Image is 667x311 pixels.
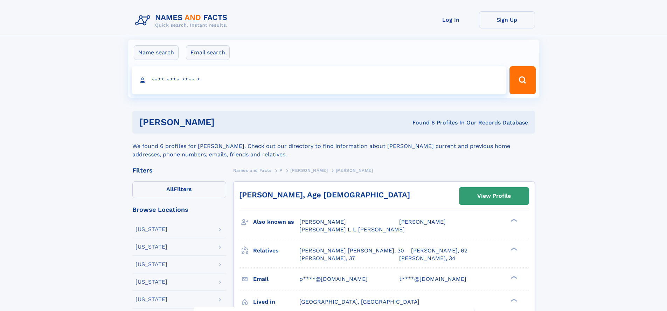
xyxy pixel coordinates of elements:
[290,168,328,173] span: [PERSON_NAME]
[299,226,405,233] span: [PERSON_NAME] L L [PERSON_NAME]
[299,255,355,262] a: [PERSON_NAME], 37
[136,279,167,285] div: [US_STATE]
[477,188,511,204] div: View Profile
[253,296,299,308] h3: Lived in
[253,273,299,285] h3: Email
[136,244,167,250] div: [US_STATE]
[336,168,373,173] span: [PERSON_NAME]
[290,166,328,175] a: [PERSON_NAME]
[279,166,283,175] a: P
[399,218,446,225] span: [PERSON_NAME]
[509,66,535,94] button: Search Button
[313,119,528,127] div: Found 6 Profiles In Our Records Database
[299,218,346,225] span: [PERSON_NAME]
[479,11,535,28] a: Sign Up
[136,297,167,302] div: [US_STATE]
[253,245,299,257] h3: Relatives
[132,66,507,94] input: search input
[132,167,226,174] div: Filters
[509,298,517,302] div: ❯
[399,255,456,262] a: [PERSON_NAME], 34
[239,190,410,199] a: [PERSON_NAME], Age [DEMOGRAPHIC_DATA]
[509,275,517,279] div: ❯
[132,11,233,30] img: Logo Names and Facts
[253,216,299,228] h3: Also known as
[136,262,167,267] div: [US_STATE]
[132,181,226,198] label: Filters
[509,246,517,251] div: ❯
[459,188,529,204] a: View Profile
[279,168,283,173] span: P
[186,45,230,60] label: Email search
[299,298,419,305] span: [GEOGRAPHIC_DATA], [GEOGRAPHIC_DATA]
[139,118,314,127] h1: [PERSON_NAME]
[132,134,535,159] div: We found 6 profiles for [PERSON_NAME]. Check out our directory to find information about [PERSON_...
[166,186,174,192] span: All
[509,218,517,223] div: ❯
[233,166,272,175] a: Names and Facts
[132,207,226,213] div: Browse Locations
[136,227,167,232] div: [US_STATE]
[134,45,179,60] label: Name search
[299,247,404,255] a: [PERSON_NAME] [PERSON_NAME], 30
[411,247,467,255] a: [PERSON_NAME], 62
[423,11,479,28] a: Log In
